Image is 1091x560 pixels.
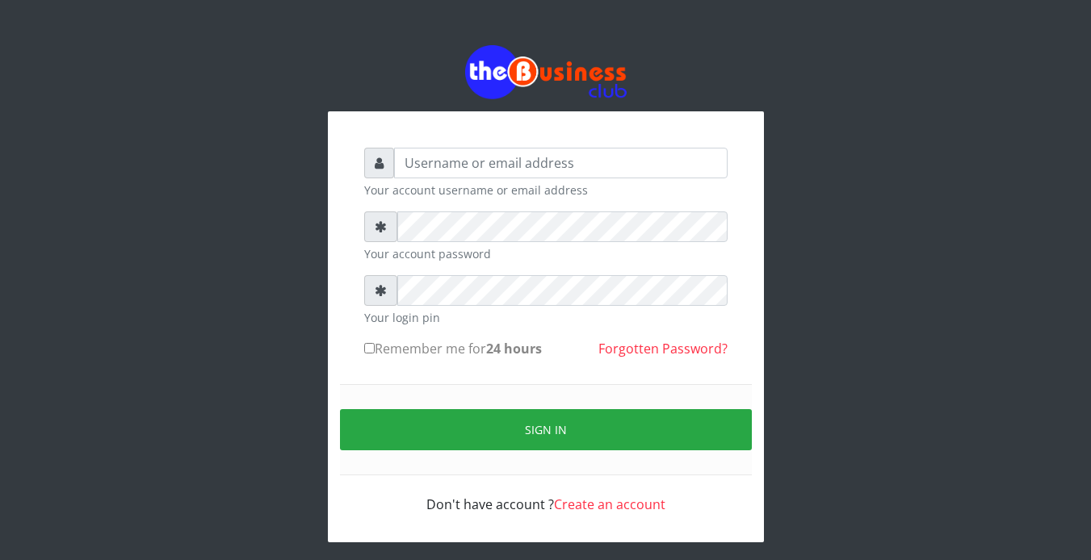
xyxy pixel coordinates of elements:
[364,309,728,326] small: Your login pin
[364,182,728,199] small: Your account username or email address
[364,339,542,358] label: Remember me for
[364,475,728,514] div: Don't have account ?
[364,245,728,262] small: Your account password
[340,409,752,450] button: Sign in
[394,148,728,178] input: Username or email address
[486,340,542,357] b: 24 hours
[598,340,728,357] a: Forgotten Password?
[554,495,665,513] a: Create an account
[364,343,375,353] input: Remember me for24 hours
